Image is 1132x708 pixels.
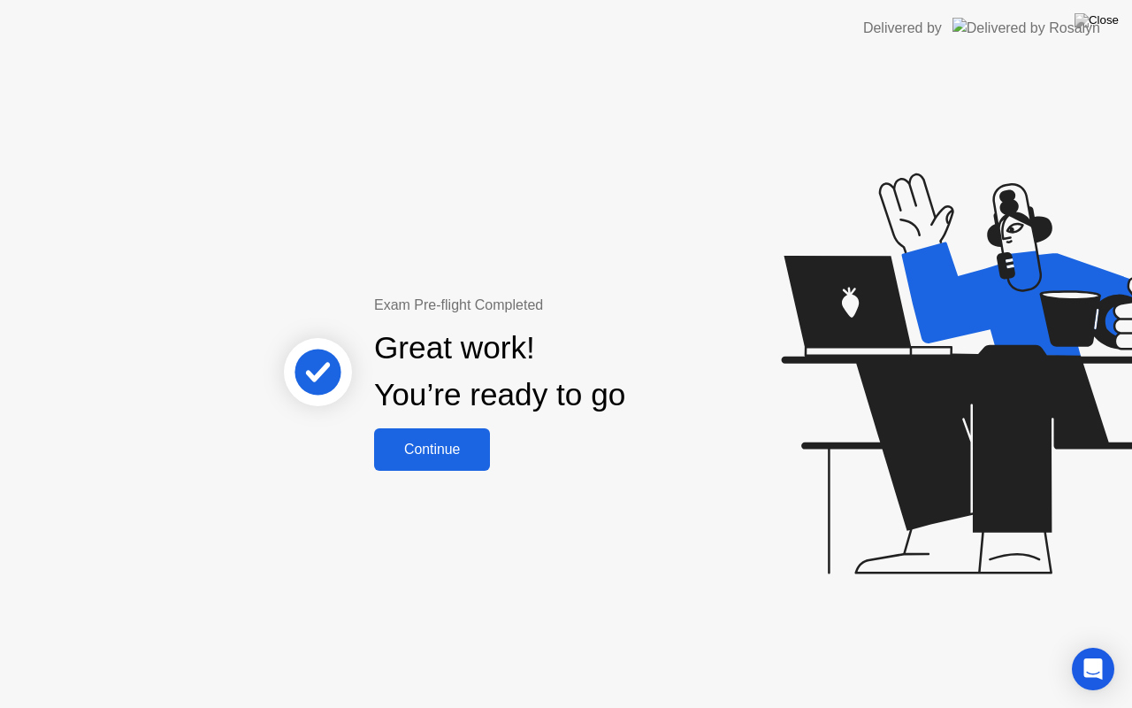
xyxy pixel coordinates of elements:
img: Delivered by Rosalyn [952,18,1100,38]
button: Continue [374,428,490,471]
img: Close [1075,13,1119,27]
div: Great work! You’re ready to go [374,325,625,419]
div: Open Intercom Messenger [1072,648,1114,690]
div: Exam Pre-flight Completed [374,295,739,316]
div: Continue [379,442,485,458]
div: Delivered by [863,18,942,39]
